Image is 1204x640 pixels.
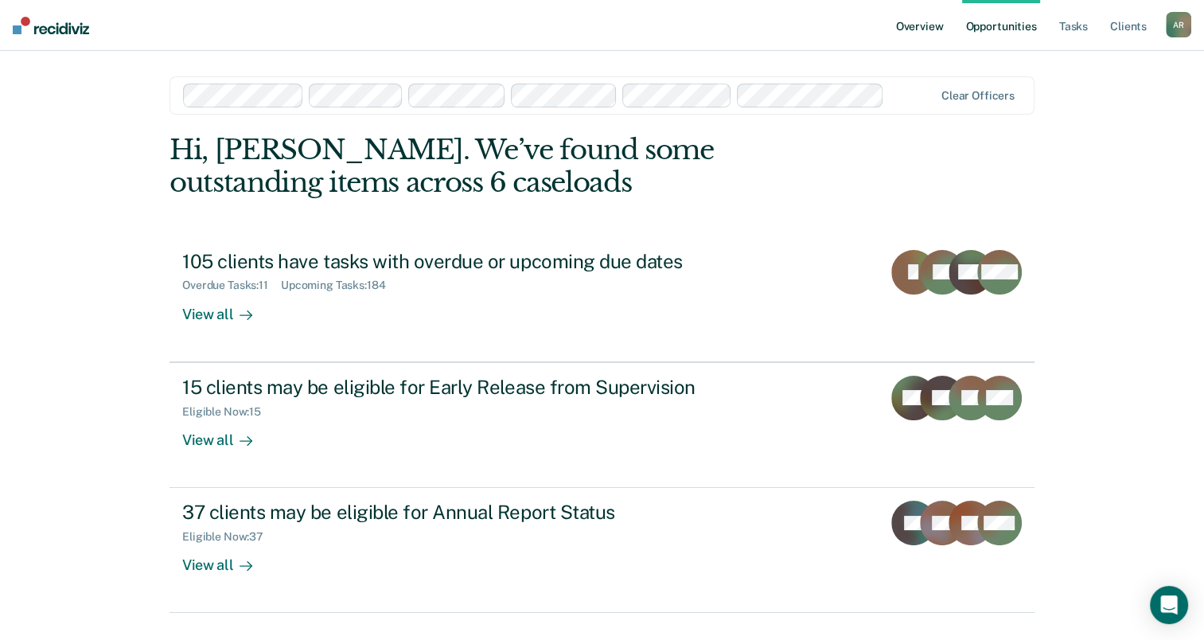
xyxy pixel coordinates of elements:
div: Clear officers [941,89,1015,103]
div: 15 clients may be eligible for Early Release from Supervision [182,376,741,399]
div: View all [182,544,271,575]
div: Eligible Now : 37 [182,530,276,544]
div: 105 clients have tasks with overdue or upcoming due dates [182,250,741,273]
div: View all [182,292,271,323]
div: Upcoming Tasks : 184 [281,279,399,292]
a: 37 clients may be eligible for Annual Report StatusEligible Now:37View all [169,488,1035,613]
div: Hi, [PERSON_NAME]. We’ve found some outstanding items across 6 caseloads [169,134,861,199]
div: Eligible Now : 15 [182,405,274,419]
button: AR [1166,12,1191,37]
div: Overdue Tasks : 11 [182,279,281,292]
img: Recidiviz [13,17,89,34]
a: 105 clients have tasks with overdue or upcoming due datesOverdue Tasks:11Upcoming Tasks:184View all [169,237,1035,362]
div: Open Intercom Messenger [1150,586,1188,624]
a: 15 clients may be eligible for Early Release from SupervisionEligible Now:15View all [169,362,1035,488]
div: 37 clients may be eligible for Annual Report Status [182,501,741,524]
div: A R [1166,12,1191,37]
div: View all [182,418,271,449]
